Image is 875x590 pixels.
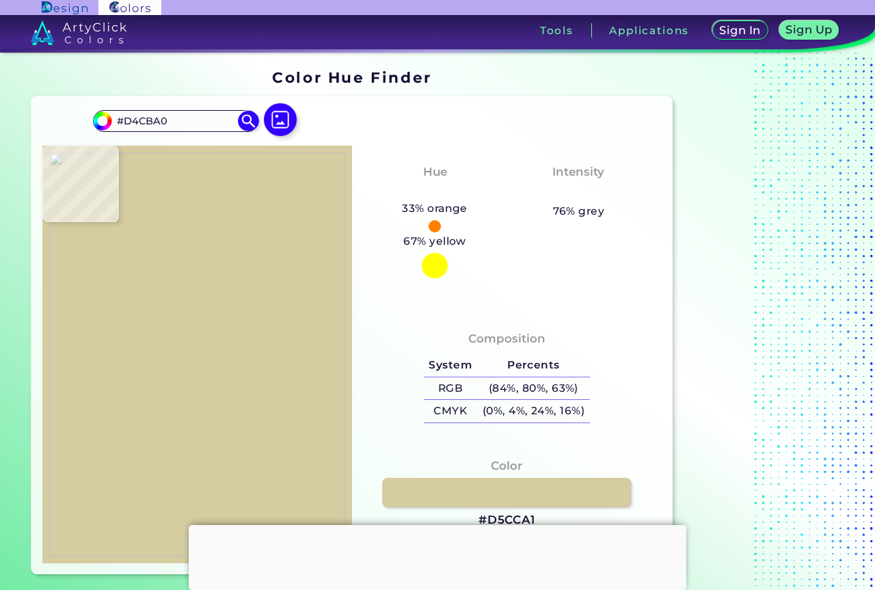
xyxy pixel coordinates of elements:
h5: (0%, 4%, 24%, 16%) [477,400,590,423]
h3: #D5CCA1 [479,512,535,528]
h5: Percents [477,354,590,377]
h3: Applications [609,25,689,36]
img: 30f2d37f-4a52-49ea-bea4-f99d4aaf7c8b [49,152,345,557]
h5: 76% grey [553,202,605,220]
h5: Sign Up [787,25,830,35]
h3: Orangy Yellow [383,184,487,200]
h3: Pale [559,184,598,200]
iframe: Advertisement [189,525,686,587]
img: icon picture [264,103,297,136]
a: Sign Up [782,22,836,39]
img: icon search [238,111,258,131]
img: logo_artyclick_colors_white.svg [31,21,127,45]
a: Sign In [715,22,766,39]
h5: RGB [424,377,477,400]
h4: Composition [468,329,546,349]
h4: Hue [423,162,447,182]
h5: 67% yellow [399,232,472,250]
h4: Intensity [552,162,604,182]
iframe: Advertisement [678,64,849,580]
h5: CMYK [424,400,477,423]
h3: Tools [540,25,574,36]
input: type color.. [112,111,239,130]
img: ArtyClick Design logo [42,1,87,14]
h5: System [424,354,477,377]
h5: (84%, 80%, 63%) [477,377,590,400]
h1: Color Hue Finder [272,67,431,88]
h4: Color [491,456,522,476]
h5: Sign In [721,25,759,36]
h5: 33% orange [397,200,473,217]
